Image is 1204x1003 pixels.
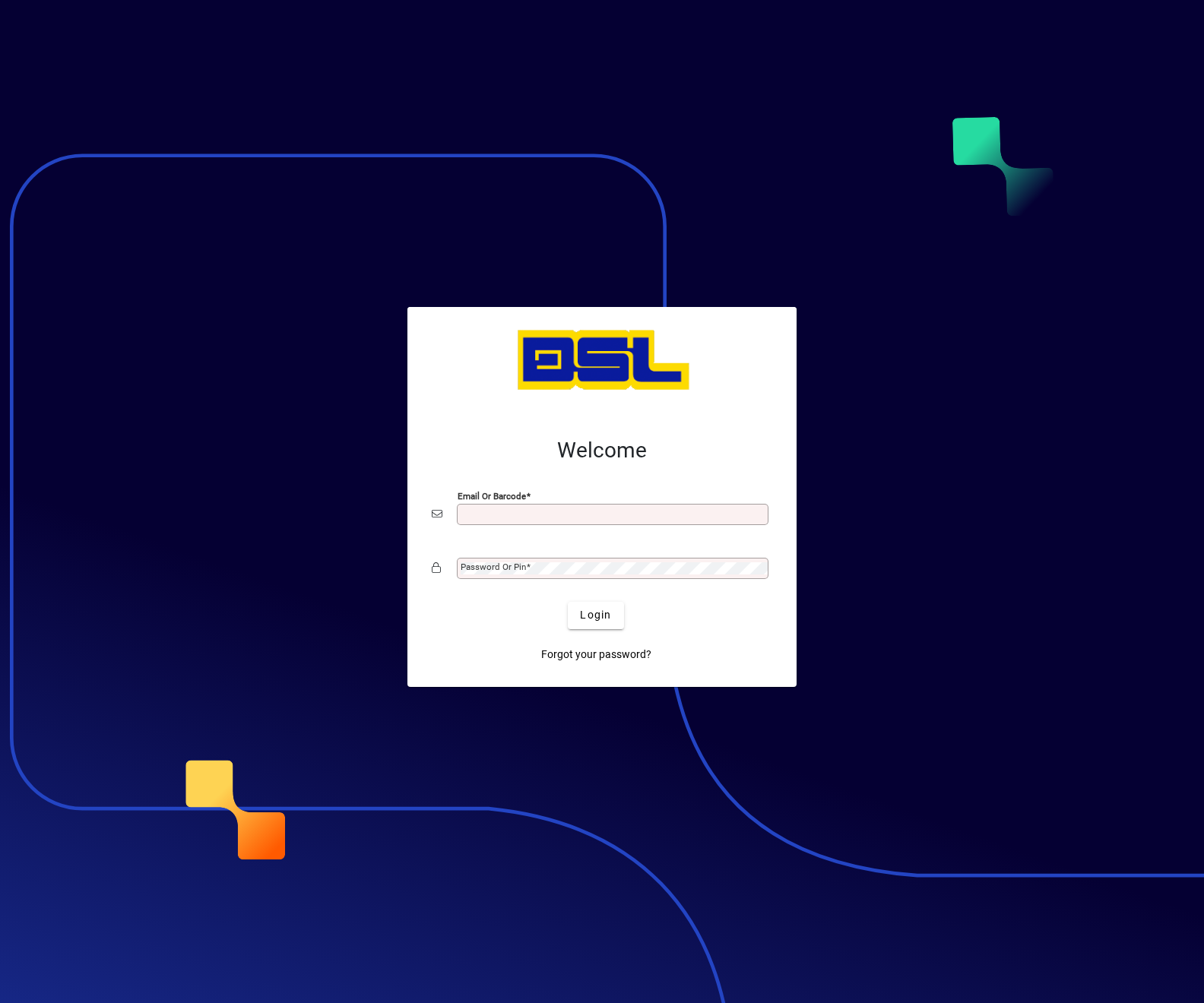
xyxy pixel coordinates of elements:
[580,607,611,623] span: Login
[535,641,657,669] a: Forgot your password?
[458,490,526,501] mat-label: Email or Barcode
[568,602,623,629] button: Login
[541,647,651,663] span: Forgot your password?
[432,438,772,464] h2: Welcome
[461,562,526,572] mat-label: Password or Pin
